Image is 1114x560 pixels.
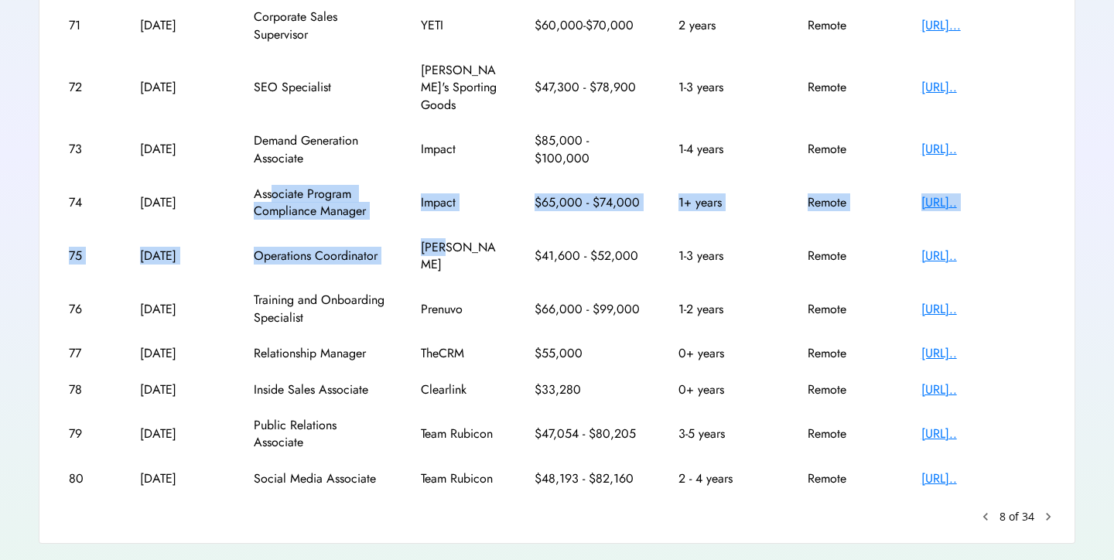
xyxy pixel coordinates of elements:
[678,345,771,362] div: 0+ years
[69,470,104,487] div: 80
[140,345,217,362] div: [DATE]
[921,345,1045,362] div: [URL]..
[921,141,1045,158] div: [URL]..
[140,194,217,211] div: [DATE]
[421,194,498,211] div: Impact
[421,425,498,442] div: Team Rubicon
[421,381,498,398] div: Clearlink
[421,141,498,158] div: Impact
[535,194,643,211] div: $65,000 - $74,000
[254,417,385,452] div: Public Relations Associate
[535,79,643,96] div: $47,300 - $78,900
[421,301,498,318] div: Prenuvo
[808,194,885,211] div: Remote
[678,381,771,398] div: 0+ years
[678,194,771,211] div: 1+ years
[808,79,885,96] div: Remote
[808,470,885,487] div: Remote
[921,248,1045,265] div: [URL]..
[69,248,104,265] div: 75
[678,301,771,318] div: 1-2 years
[535,425,643,442] div: $47,054 - $80,205
[140,381,217,398] div: [DATE]
[808,381,885,398] div: Remote
[808,425,885,442] div: Remote
[69,301,104,318] div: 76
[921,470,1045,487] div: [URL]..
[921,79,1045,96] div: [URL]..
[421,17,498,34] div: YETI
[140,248,217,265] div: [DATE]
[535,470,643,487] div: $48,193 - $82,160
[421,470,498,487] div: Team Rubicon
[808,17,885,34] div: Remote
[69,381,104,398] div: 78
[254,186,385,220] div: Associate Program Compliance Manager
[254,292,385,326] div: Training and Onboarding Specialist
[808,301,885,318] div: Remote
[921,301,1045,318] div: [URL]..
[921,381,1045,398] div: [URL]..
[254,470,385,487] div: Social Media Associate
[140,425,217,442] div: [DATE]
[678,79,771,96] div: 1-3 years
[69,345,104,362] div: 77
[1000,509,1034,524] div: 8 of 34
[69,425,104,442] div: 79
[140,79,217,96] div: [DATE]
[254,132,385,167] div: Demand Generation Associate
[140,301,217,318] div: [DATE]
[535,345,643,362] div: $55,000
[69,79,104,96] div: 72
[254,248,385,265] div: Operations Coordinator
[254,79,385,96] div: SEO Specialist
[535,381,643,398] div: $33,280
[69,141,104,158] div: 73
[140,17,217,34] div: [DATE]
[254,9,385,43] div: Corporate Sales Supervisor
[921,17,1045,34] div: [URL]...
[808,248,885,265] div: Remote
[1041,509,1056,524] button: chevron_right
[69,194,104,211] div: 74
[421,345,498,362] div: TheCRM
[535,17,643,34] div: $60,000-$70,000
[678,141,771,158] div: 1-4 years
[421,239,498,274] div: [PERSON_NAME]
[678,425,771,442] div: 3-5 years
[678,17,771,34] div: 2 years
[678,470,771,487] div: 2 - 4 years
[140,470,217,487] div: [DATE]
[978,509,993,524] button: keyboard_arrow_left
[535,248,643,265] div: $41,600 - $52,000
[535,132,643,167] div: $85,000 - $100,000
[140,141,217,158] div: [DATE]
[69,17,104,34] div: 71
[808,345,885,362] div: Remote
[254,345,385,362] div: Relationship Manager
[421,62,498,114] div: [PERSON_NAME]'s Sporting Goods
[254,381,385,398] div: Inside Sales Associate
[535,301,643,318] div: $66,000 - $99,000
[921,194,1045,211] div: [URL]..
[808,141,885,158] div: Remote
[921,425,1045,442] div: [URL]..
[678,248,771,265] div: 1-3 years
